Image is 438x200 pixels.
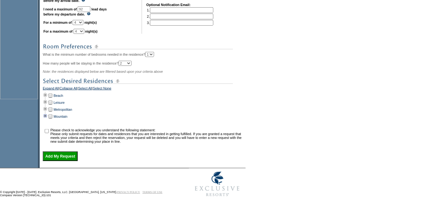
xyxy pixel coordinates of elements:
[43,7,107,16] b: lead days before my departure date.
[143,191,163,194] a: TERMS OF USE
[147,20,213,26] td: 3.
[87,12,91,16] img: questionMark_lightBlue.gif
[54,101,65,104] a: Leisure
[50,128,243,143] td: Please check to acknowledge you understand the following statement: Please only submit requests f...
[117,191,140,194] a: PRIVACY POLICY
[43,86,244,92] div: | | |
[147,7,213,13] td: 1.
[43,43,233,51] img: subTtlRoomPreferences.gif
[189,168,246,200] img: Exclusive Resorts
[78,86,92,92] a: Select All
[43,86,59,92] a: Expand All
[43,152,78,161] input: Add My Request
[54,94,63,97] a: Beach
[93,86,111,92] a: Select None
[43,29,73,33] b: For a maximum of
[146,3,191,7] b: Optional Notification Email:
[60,86,77,92] a: Collapse All
[54,115,68,118] a: Mountain
[84,21,97,24] b: night(s)
[147,14,213,19] td: 2.
[85,29,98,33] b: night(s)
[54,108,72,111] a: Metropolitan
[43,70,163,73] span: Note: the residences displayed below are filtered based upon your criteria above
[43,7,77,11] b: I need a maximum of
[43,21,72,24] b: For a minimum of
